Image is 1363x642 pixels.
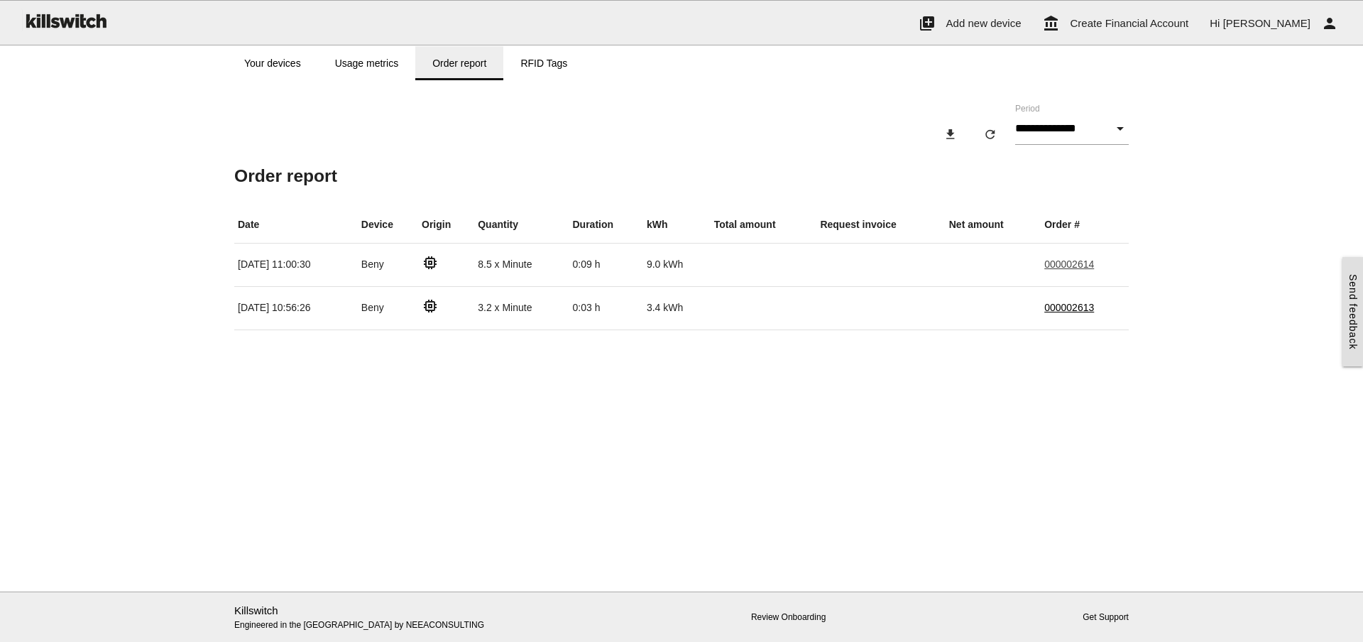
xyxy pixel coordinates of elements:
i: memory [422,298,439,315]
a: Review Onboarding [751,612,826,622]
span: Add new device [946,17,1022,29]
i: download [943,121,958,147]
td: 8.5 x Minute [474,243,569,286]
h5: Order report [234,166,1129,185]
td: 3.2 x Minute [474,286,569,330]
td: 0:03 h [569,286,643,330]
td: Beny [358,243,418,286]
i: add_to_photos [919,1,936,46]
i: memory [422,254,439,271]
a: Get Support [1083,612,1129,622]
a: Order report [415,46,503,80]
td: 0:09 h [569,243,643,286]
td: 9.0 kWh [643,243,711,286]
th: Origin [418,207,474,244]
th: kWh [643,207,711,244]
th: Duration [569,207,643,244]
span: Create Financial Account [1071,17,1189,29]
th: Quantity [474,207,569,244]
button: refresh [972,121,1009,147]
img: ks-logo-black-160-b.png [21,1,109,40]
a: 000002614 [1044,259,1094,270]
th: Total amount [711,207,817,244]
td: 3.4 kWh [643,286,711,330]
label: Period [1015,102,1040,115]
th: Request invoice [816,207,945,244]
a: 000002613 [1044,302,1094,313]
td: Beny [358,286,418,330]
th: Net amount [946,207,1041,244]
button: download [932,121,969,147]
a: RFID Tags [503,46,584,80]
i: refresh [983,121,997,147]
i: person [1321,1,1338,46]
th: Order # [1041,207,1129,244]
td: [DATE] 10:56:26 [234,286,358,330]
a: Usage metrics [318,46,415,80]
a: Your devices [227,46,318,80]
span: Hi [1210,17,1220,29]
a: Killswitch [234,604,278,616]
th: Date [234,207,358,244]
p: Engineered in the [GEOGRAPHIC_DATA] by NEEACONSULTING [234,603,523,632]
span: [PERSON_NAME] [1223,17,1310,29]
th: Device [358,207,418,244]
i: account_balance [1043,1,1060,46]
a: Send feedback [1342,257,1363,366]
td: [DATE] 11:00:30 [234,243,358,286]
